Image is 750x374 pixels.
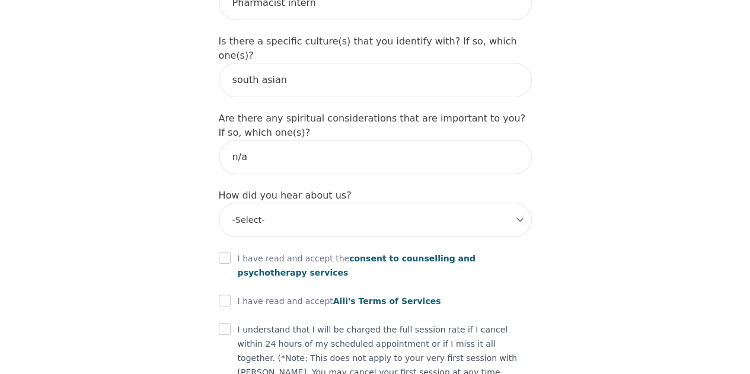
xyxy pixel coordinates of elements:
[333,296,441,306] span: Alli's Terms of Services
[219,113,525,138] label: Are there any spiritual considerations that are important to you? If so, which one(s)?
[219,190,352,201] label: How did you hear about us?
[238,254,475,277] span: consent to counselling and psychotherapy services
[238,251,532,280] p: I have read and accept the
[219,36,517,61] label: Is there a specific culture(s) that you identify with? If so, which one(s)?
[238,294,441,308] p: I have read and accept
